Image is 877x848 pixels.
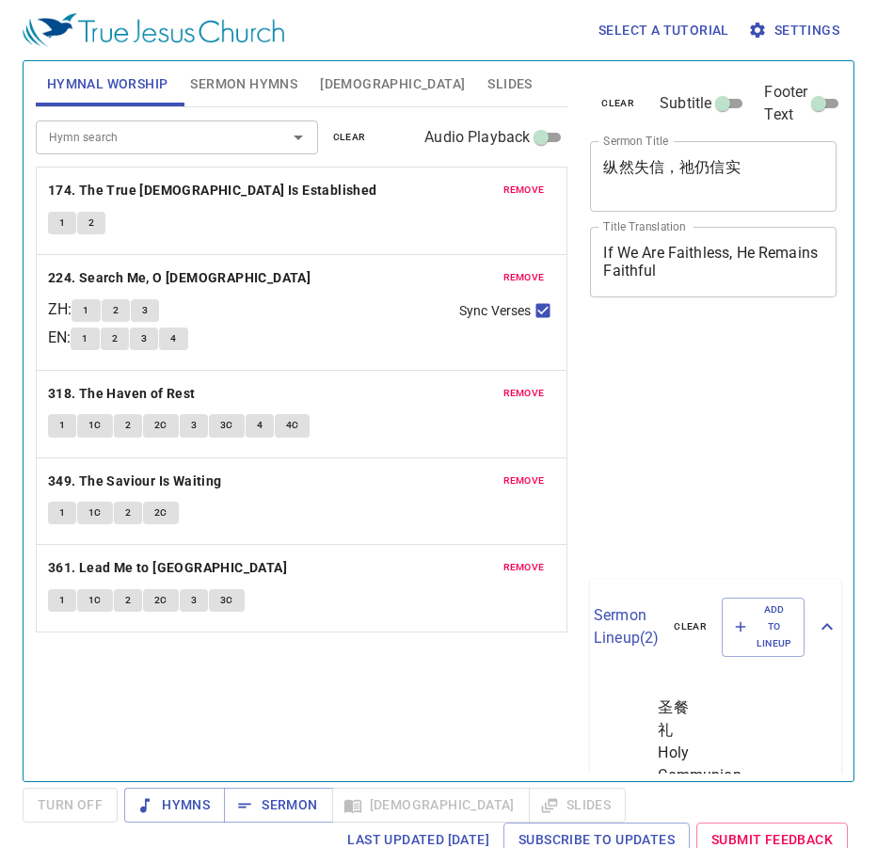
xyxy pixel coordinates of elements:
[77,414,113,437] button: 1C
[239,793,317,817] span: Sermon
[113,302,119,319] span: 2
[159,328,187,350] button: 4
[424,126,530,149] span: Audio Playback
[112,330,118,347] span: 2
[48,470,225,493] button: 349. The Saviour Is Waiting
[48,266,314,290] button: 224. Search Me, O [DEMOGRAPHIC_DATA]
[48,589,76,612] button: 1
[88,592,102,609] span: 1C
[154,504,167,521] span: 2C
[143,414,179,437] button: 2C
[114,414,142,437] button: 2
[48,266,311,290] b: 224. Search Me, O [DEMOGRAPHIC_DATA]
[594,604,659,649] p: Sermon Lineup ( 2 )
[48,414,76,437] button: 1
[333,129,366,146] span: clear
[114,502,142,524] button: 2
[125,417,131,434] span: 2
[59,417,65,434] span: 1
[191,592,197,609] span: 3
[88,417,102,434] span: 1C
[71,328,99,350] button: 1
[125,504,131,521] span: 2
[48,179,377,202] b: 174. The True [DEMOGRAPHIC_DATA] Is Established
[246,414,274,437] button: 4
[83,302,88,319] span: 1
[598,19,729,42] span: Select a tutorial
[662,616,718,638] button: clear
[48,298,72,321] p: ZH :
[503,269,545,286] span: remove
[590,579,841,676] div: Sermon Lineup(2)clearAdd to Lineup
[503,472,545,489] span: remove
[257,417,263,434] span: 4
[492,470,556,492] button: remove
[143,502,179,524] button: 2C
[209,414,245,437] button: 3C
[48,212,76,234] button: 1
[48,382,196,406] b: 318. The Haven of Rest
[601,95,634,112] span: clear
[102,299,130,322] button: 2
[752,19,839,42] span: Settings
[722,598,805,657] button: Add to Lineup
[209,589,245,612] button: 3C
[224,788,332,823] button: Sermon
[660,92,711,115] span: Subtitle
[48,556,287,580] b: 361. Lead Me to [GEOGRAPHIC_DATA]
[154,417,167,434] span: 2C
[72,299,100,322] button: 1
[48,470,222,493] b: 349. The Saviour Is Waiting
[322,126,377,149] button: clear
[220,417,233,434] span: 3C
[459,301,531,321] span: Sync Verses
[603,158,823,194] textarea: 纵然失信，祂仍信实
[180,589,208,612] button: 3
[487,72,532,96] span: Slides
[220,592,233,609] span: 3C
[143,589,179,612] button: 2C
[591,13,737,48] button: Select a tutorial
[88,215,94,232] span: 2
[142,302,148,319] span: 3
[154,592,167,609] span: 2C
[492,179,556,201] button: remove
[130,328,158,350] button: 3
[275,414,311,437] button: 4C
[82,330,88,347] span: 1
[48,502,76,524] button: 1
[101,328,129,350] button: 2
[764,81,807,126] span: Footer Text
[603,244,823,280] textarea: If We Are Faithless, He Remains Faithful
[59,215,65,232] span: 1
[125,592,131,609] span: 2
[582,317,789,571] iframe: from-child
[503,559,545,576] span: remove
[492,556,556,579] button: remove
[48,382,199,406] button: 318. The Haven of Rest
[48,327,71,349] p: EN :
[590,92,646,115] button: clear
[492,266,556,289] button: remove
[48,556,291,580] button: 361. Lead Me to [GEOGRAPHIC_DATA]
[88,504,102,521] span: 1C
[48,179,380,202] button: 174. The True [DEMOGRAPHIC_DATA] Is Established
[59,504,65,521] span: 1
[124,788,225,823] button: Hymns
[191,417,197,434] span: 3
[492,382,556,405] button: remove
[658,696,691,787] span: 圣餐礼 Holy Communion
[674,618,707,635] span: clear
[131,299,159,322] button: 3
[139,793,210,817] span: Hymns
[285,124,311,151] button: Open
[141,330,147,347] span: 3
[286,417,299,434] span: 4C
[23,13,284,47] img: True Jesus Church
[170,330,176,347] span: 4
[503,385,545,402] span: remove
[190,72,297,96] span: Sermon Hymns
[77,589,113,612] button: 1C
[744,13,847,48] button: Settings
[77,502,113,524] button: 1C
